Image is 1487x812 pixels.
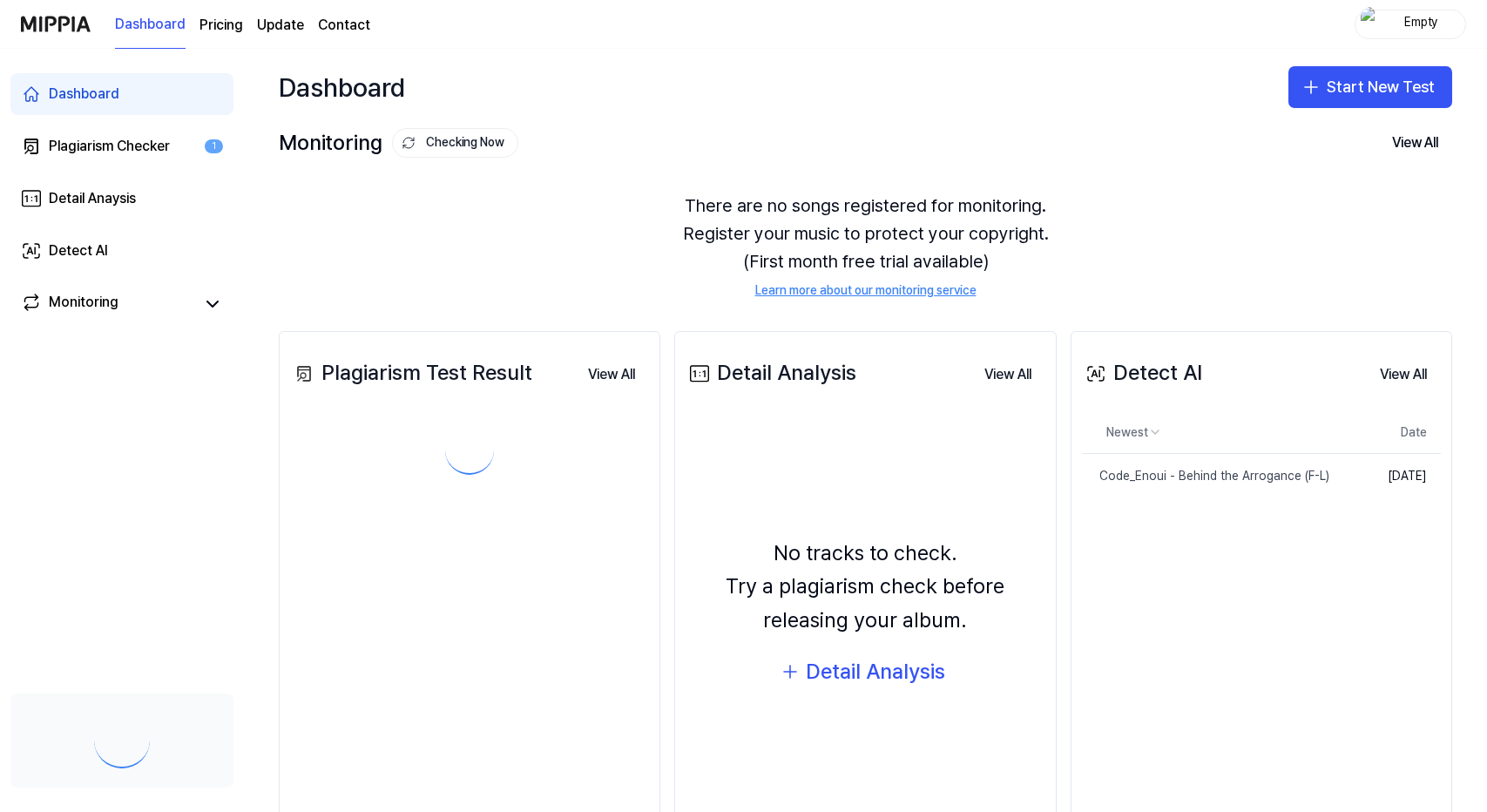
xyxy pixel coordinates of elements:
a: Detail Anaysis [10,178,233,220]
a: View All [1366,355,1441,392]
th: Date [1340,412,1441,454]
div: Plagiarism Test Result [290,356,532,389]
a: Pricing [199,15,243,36]
div: Detail Analysis [686,356,856,389]
div: Detail Anaysis [49,188,136,209]
button: View All [1378,125,1452,160]
div: Empty [1387,14,1455,33]
div: Code_Enoui - Behind the Arrogance (F-L) [1082,468,1329,485]
div: Monitoring [279,126,518,159]
a: Update [257,15,304,36]
div: Detect AI [1082,356,1202,389]
a: Detect AI [10,230,233,272]
a: Dashboard [115,1,186,49]
div: 1 [205,139,223,154]
div: Monitoring [49,292,118,316]
div: Dashboard [279,66,405,108]
a: Plagiarism Checker1 [10,125,233,167]
button: Checking Now [392,128,518,158]
img: profile [1361,7,1382,42]
a: Learn more about our monitoring service [755,282,977,300]
button: View All [1366,357,1441,392]
div: No tracks to check. Try a plagiarism check before releasing your album. [686,537,1044,637]
a: Contact [318,15,370,36]
div: Dashboard [49,84,119,105]
button: Detail Analysis [767,651,963,693]
button: Start New Test [1288,66,1452,108]
a: Code_Enoui - Behind the Arrogance (F-L) [1082,454,1340,499]
a: View All [970,355,1045,392]
button: profileEmpty [1355,10,1466,39]
a: Monitoring [21,292,195,316]
a: Dashboard [10,73,233,115]
div: There are no songs registered for monitoring. Register your music to protect your copyright. (Fir... [279,171,1452,321]
a: View All [574,355,649,392]
td: [DATE] [1340,454,1441,499]
button: View All [970,357,1045,392]
div: Plagiarism Checker [49,136,170,157]
button: View All [574,357,649,392]
div: Detect AI [49,240,108,261]
div: Detail Analysis [806,655,945,688]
